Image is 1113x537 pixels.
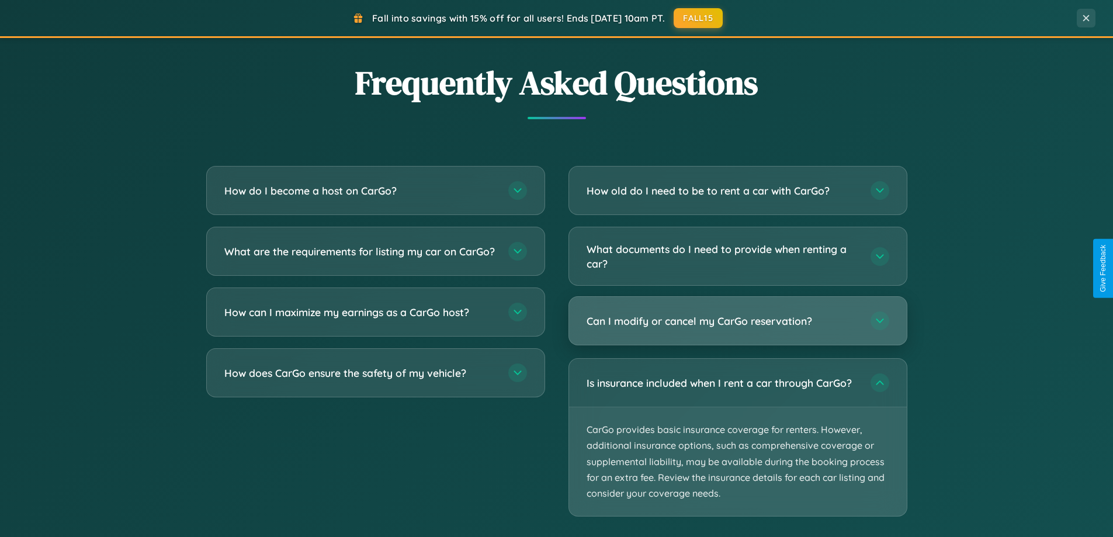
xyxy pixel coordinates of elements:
[587,376,859,390] h3: Is insurance included when I rent a car through CarGo?
[372,12,665,24] span: Fall into savings with 15% off for all users! Ends [DATE] 10am PT.
[587,242,859,271] h3: What documents do I need to provide when renting a car?
[587,183,859,198] h3: How old do I need to be to rent a car with CarGo?
[1099,245,1107,292] div: Give Feedback
[224,305,497,320] h3: How can I maximize my earnings as a CarGo host?
[224,366,497,380] h3: How does CarGo ensure the safety of my vehicle?
[224,183,497,198] h3: How do I become a host on CarGo?
[674,8,723,28] button: FALL15
[224,244,497,259] h3: What are the requirements for listing my car on CarGo?
[206,60,907,105] h2: Frequently Asked Questions
[569,407,907,516] p: CarGo provides basic insurance coverage for renters. However, additional insurance options, such ...
[587,314,859,328] h3: Can I modify or cancel my CarGo reservation?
